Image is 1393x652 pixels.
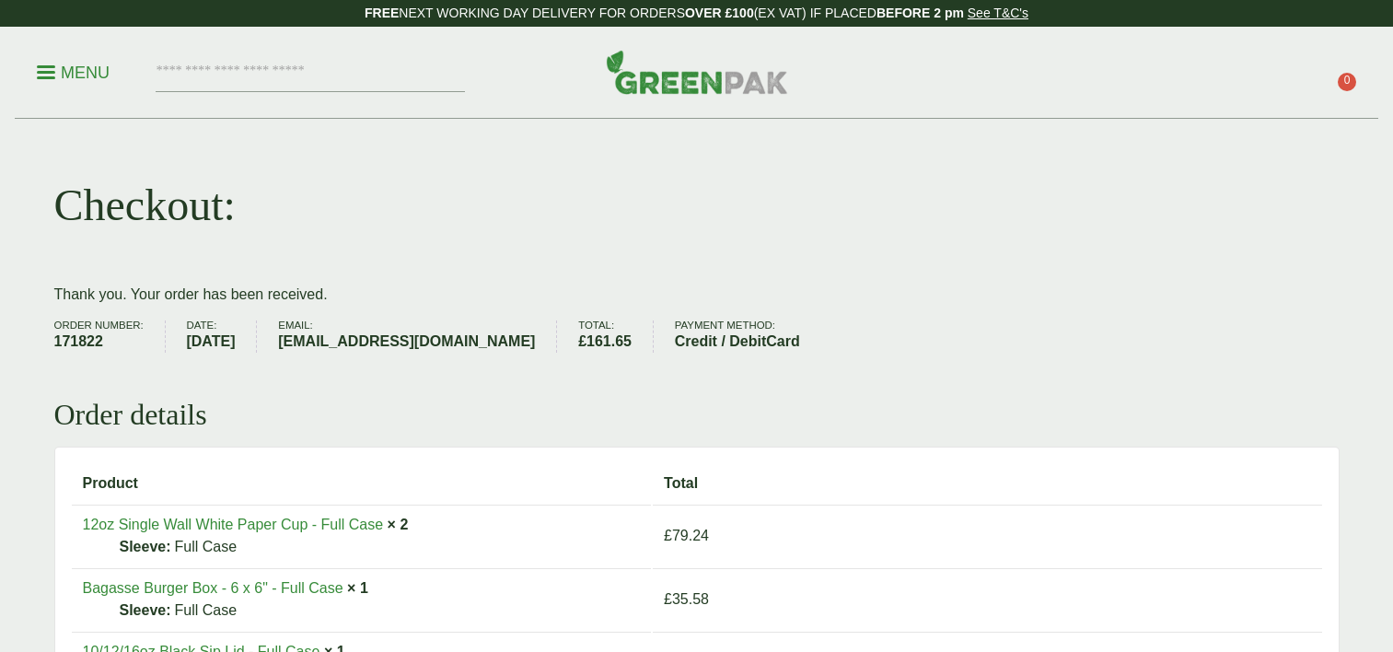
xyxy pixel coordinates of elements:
strong: FREE [365,6,399,20]
strong: [DATE] [186,331,235,353]
p: Full Case [120,600,641,622]
span: £ [578,333,586,349]
span: £ [664,528,672,543]
strong: × 2 [388,517,409,532]
a: See T&C's [968,6,1028,20]
strong: [EMAIL_ADDRESS][DOMAIN_NAME] [278,331,535,353]
bdi: 35.58 [664,591,709,607]
li: Payment method: [675,320,821,353]
span: £ [664,591,672,607]
strong: Credit / DebitCard [675,331,800,353]
h2: Order details [54,397,1340,432]
p: Menu [37,62,110,84]
strong: Sleeve: [120,536,171,558]
p: Full Case [120,536,641,558]
p: Thank you. Your order has been received. [54,284,1340,306]
a: Menu [37,62,110,80]
a: Bagasse Burger Box - 6 x 6" - Full Case [83,580,343,596]
span: 0 [1338,73,1356,91]
bdi: 79.24 [664,528,709,543]
bdi: 161.65 [578,333,632,349]
strong: Sleeve: [120,600,171,622]
img: GreenPak Supplies [606,50,788,94]
li: Order number: [54,320,166,353]
li: Total: [578,320,654,353]
th: Product [72,464,652,503]
li: Email: [278,320,557,353]
th: Total [653,464,1321,503]
strong: BEFORE 2 pm [876,6,964,20]
h1: Checkout: [54,179,236,232]
strong: 171822 [54,331,144,353]
strong: × 1 [347,580,368,596]
li: Date: [186,320,257,353]
strong: OVER £100 [685,6,754,20]
a: 12oz Single Wall White Paper Cup - Full Case [83,517,384,532]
